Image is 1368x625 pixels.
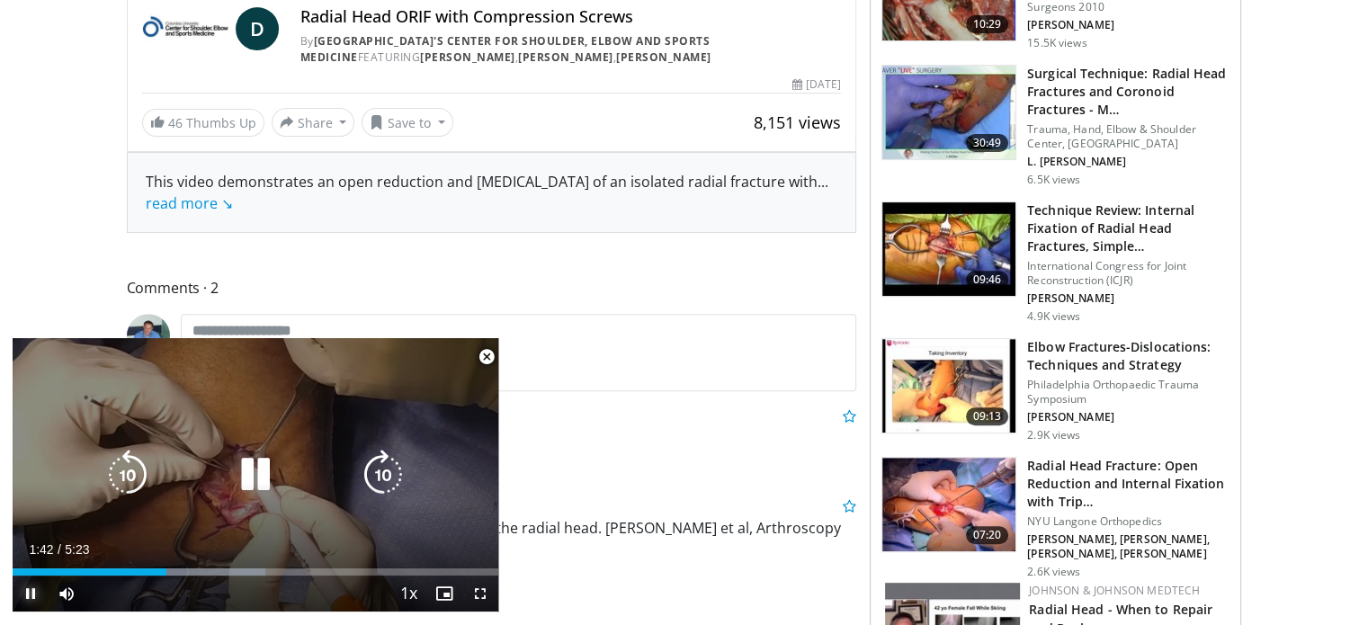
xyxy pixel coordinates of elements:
[1027,173,1080,187] p: 6.5K views
[1027,532,1229,561] p: [PERSON_NAME], [PERSON_NAME], [PERSON_NAME], [PERSON_NAME]
[1027,457,1229,511] h3: Radial Head Fracture: Open Reduction and Internal Fixation with Trip…
[966,15,1009,33] span: 10:29
[616,49,711,65] a: [PERSON_NAME]
[882,66,1015,159] img: 311bca1b-6bf8-4fc1-a061-6f657f32dced.150x105_q85_crop-smart_upscale.jpg
[236,7,279,50] a: D
[1027,309,1080,324] p: 4.9K views
[362,108,453,137] button: Save to
[1027,155,1229,169] p: L. [PERSON_NAME]
[1027,378,1229,406] p: Philadelphia Orthopaedic Trauma Symposium
[420,49,515,65] a: [PERSON_NAME]
[469,338,505,376] button: Close
[1027,410,1229,424] p: [PERSON_NAME]
[142,109,264,137] a: 46 Thumbs Up
[58,542,61,557] span: /
[882,458,1015,551] img: 79dde401-4cef-494a-89f0-650a2ca56e7c.jpg.150x105_q85_crop-smart_upscale.jpg
[1027,338,1229,374] h3: Elbow Fractures-Dislocations: Techniques and Strategy
[882,339,1015,433] img: 7224b7aa-e761-4226-87d2-a4eb586d946d.150x105_q85_crop-smart_upscale.jpg
[1027,65,1229,119] h3: Surgical Technique: Radial Head Fractures and Coronoid Fractures - M…
[13,338,498,612] video-js: Video Player
[1027,428,1080,442] p: 2.9K views
[142,7,228,50] img: Columbia University's Center for Shoulder, Elbow and Sports Medicine
[300,33,711,65] a: [GEOGRAPHIC_DATA]'s Center for Shoulder, Elbow and Sports Medicine
[181,517,857,560] p: Arthroscopic treatment of [MEDICAL_DATA] of the radial head. [PERSON_NAME] et al, Arthroscopy 2006
[300,33,842,66] div: By FEATURING , ,
[1029,583,1200,598] a: Johnson & Johnson MedTech
[966,407,1009,425] span: 09:13
[146,171,838,214] div: This video demonstrates an open reduction and [MEDICAL_DATA] of an isolated radial fracture with
[1027,259,1229,288] p: International Congress for Joint Reconstruction (ICJR)
[65,542,89,557] span: 5:23
[881,338,1229,442] a: 09:13 Elbow Fractures-Dislocations: Techniques and Strategy Philadelphia Orthopaedic Trauma Sympo...
[29,542,53,557] span: 1:42
[882,202,1015,296] img: 02eed25a-a381-45cb-b61b-a185b3a3b45c.150x105_q85_crop-smart_upscale.jpg
[881,457,1229,579] a: 07:20 Radial Head Fracture: Open Reduction and Internal Fixation with Trip… NYU Langone Orthopedi...
[13,576,49,612] button: Pause
[966,526,1009,544] span: 07:20
[300,7,842,27] h4: Radial Head ORIF with Compression Screws
[1027,565,1080,579] p: 2.6K views
[146,193,233,213] a: read more ↘
[127,314,170,357] img: Avatar
[881,65,1229,187] a: 30:49 Surgical Technique: Radial Head Fractures and Coronoid Fractures - M… Trauma, Hand, Elbow &...
[1027,514,1229,529] p: NYU Langone Orthopedics
[1027,18,1229,32] p: [PERSON_NAME]
[13,568,498,576] div: Progress Bar
[518,49,613,65] a: [PERSON_NAME]
[426,576,462,612] button: Enable picture-in-picture mode
[390,576,426,612] button: Playback Rate
[1027,201,1229,255] h3: Technique Review: Internal Fixation of Radial Head Fractures, Simple…
[127,276,857,299] span: Comments 2
[146,172,828,213] span: ...
[792,76,841,93] div: [DATE]
[966,134,1009,152] span: 30:49
[1027,36,1086,50] p: 15.5K views
[462,576,498,612] button: Fullscreen
[49,576,85,612] button: Mute
[1027,122,1229,151] p: Trauma, Hand, Elbow & Shoulder Center, [GEOGRAPHIC_DATA]
[966,271,1009,289] span: 09:46
[272,108,355,137] button: Share
[1027,291,1229,306] p: [PERSON_NAME]
[168,114,183,131] span: 46
[881,201,1229,324] a: 09:46 Technique Review: Internal Fixation of Radial Head Fractures, Simple… International Congres...
[754,112,841,133] span: 8,151 views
